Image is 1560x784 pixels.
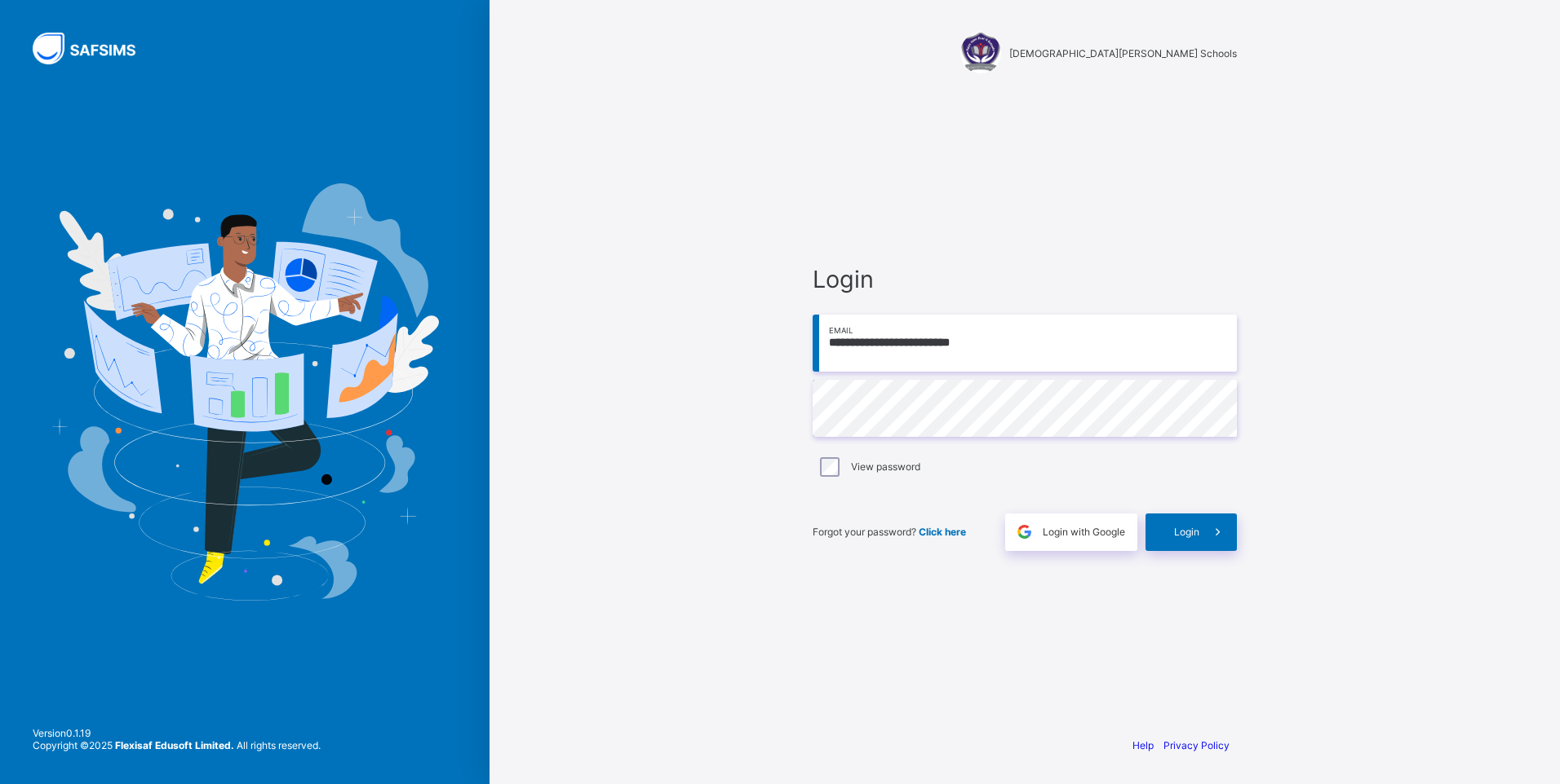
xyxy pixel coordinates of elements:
strong: Flexisaf Edusoft Limited. [115,739,234,751]
span: Forgot your password? [813,526,966,538]
span: Copyright © 2025 All rights reserved. [33,739,321,751]
span: Login [813,265,1237,293]
a: Privacy Policy [1163,739,1230,751]
span: Login with Google [1043,526,1125,538]
span: Login [1174,526,1199,538]
label: View password [851,460,920,473]
span: [DEMOGRAPHIC_DATA][PERSON_NAME] Schools [1009,47,1237,59]
img: SAFSIMS Logo [33,33,155,64]
span: Version 0.1.19 [33,727,321,739]
img: google.396cfc9801f0270233282035f929180a.svg [1015,522,1034,541]
a: Help [1132,739,1154,751]
img: Hero Image [51,183,439,601]
a: Click here [919,526,966,538]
